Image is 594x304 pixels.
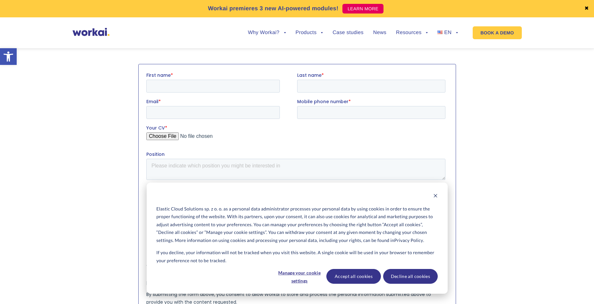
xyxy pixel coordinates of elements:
button: Accept all cookies [326,269,381,284]
p: If you decline, your information will not be tracked when you visit this website. A single cookie... [156,249,437,264]
a: Resources [396,30,428,35]
button: Decline all cookies [383,269,438,284]
button: Manage your cookie settings [275,269,324,284]
a: Products [296,30,323,35]
button: Dismiss cookie banner [433,192,438,201]
a: News [373,30,386,35]
p: Workai premieres 3 new AI-powered modules! [208,4,339,13]
p: Elastic Cloud Solutions sp. z o. o. as a personal data administrator processes your personal data... [156,205,437,245]
a: Why Workai? [248,30,286,35]
a: ✖ [584,6,589,11]
a: LEARN MORE [342,4,383,13]
a: Privacy Policy [394,237,423,245]
a: Case studies [332,30,363,35]
a: BOOK A DEMO [473,26,521,39]
div: Cookie banner [147,183,448,294]
span: EN [444,30,452,35]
